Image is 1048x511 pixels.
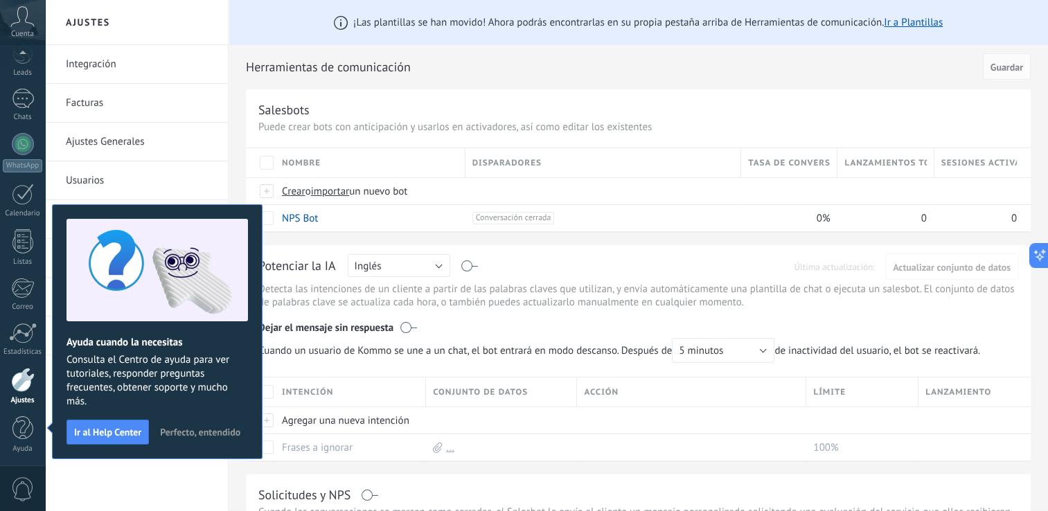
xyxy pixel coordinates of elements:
div: 0% [741,205,831,231]
span: importar [311,185,350,198]
div: Ayuda [3,445,43,454]
span: 0 [921,212,927,225]
span: o [305,185,311,198]
span: Crear [282,185,305,198]
a: ... [446,441,454,454]
span: Lanzamientos totales [844,156,926,170]
a: Facturas [66,84,214,123]
span: Lanzamiento [925,386,991,399]
span: 5 minutos [679,344,723,357]
span: ¡Las plantillas se han movido! Ahora podrás encontrarlas en su propia pestaña arriba de Herramien... [353,16,943,29]
span: de inactividad del usuario, el bot se reactivará. [258,338,988,363]
div: Ajustes [3,396,43,405]
div: WhatsApp [3,159,42,172]
span: Conversación cerrada [472,212,555,224]
button: 5 minutos [672,338,774,363]
span: Cuenta [11,30,34,39]
a: Usuarios [66,161,214,200]
span: Sesiones activas [941,156,1017,170]
button: Guardar [983,53,1031,80]
div: 0 [837,205,927,231]
span: Inglés [355,260,382,273]
div: Solicitudes y NPS [258,487,350,503]
div: 0 [934,205,1017,231]
span: Ir al Help Center [74,427,141,437]
div: Dejar el mensaje sin respuesta [258,312,1018,338]
span: Nombre [282,156,321,170]
h2: Herramientas de comunicación [246,53,978,81]
li: Facturas [45,84,228,123]
span: 0 [1011,212,1017,225]
p: Puede crear bots con anticipación y usarlos en activadores, así como editar los existentes [258,120,1018,134]
a: Plantillas [66,200,214,239]
li: Ajustes Generales [45,123,228,161]
span: Conjunto de datos [433,386,528,399]
div: Salesbots [258,102,310,118]
span: Perfecto, entendido [160,427,240,437]
span: Límite [813,386,846,399]
li: Plantillas [45,200,228,239]
span: Guardar [991,62,1023,72]
span: Disparadores [472,156,542,170]
li: Usuarios [45,161,228,200]
a: Frases a ignorar [282,441,353,454]
h2: Ayuda cuando la necesitas [66,336,248,349]
p: Detecta las intenciones de un cliente a partir de las palabras claves que utilizan, y envía autom... [258,283,1018,309]
div: Listas [3,258,43,267]
a: Ir a Plantillas [884,16,943,29]
li: Integración [45,45,228,84]
span: un nuevo bot [349,185,407,198]
span: 100% [813,441,838,454]
div: 100% [806,434,912,460]
span: 0% [817,212,831,225]
span: Acción [584,386,619,399]
div: Potenciar la IA [258,258,336,276]
span: Intención [282,386,333,399]
a: Ajustes Generales [66,123,214,161]
button: Perfecto, entendido [154,422,247,442]
a: Integración [66,45,214,84]
span: Consulta el Centro de ayuda para ver tutoriales, responder preguntas frecuentes, obtener soporte ... [66,353,248,409]
div: Estadísticas [3,348,43,357]
div: Chats [3,113,43,122]
span: Cuando un usuario de Kommo se une a un chat, el bot entrará en modo descanso. Después de [258,338,774,363]
div: Agregar una nueva intención [275,407,419,433]
button: Inglés [348,254,450,277]
a: NPS Bot [282,212,318,225]
div: Leads [3,69,43,78]
div: Calendario [3,209,43,218]
div: Correo [3,303,43,312]
button: Ir al Help Center [66,420,149,445]
span: Tasa de conversión [748,156,830,170]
